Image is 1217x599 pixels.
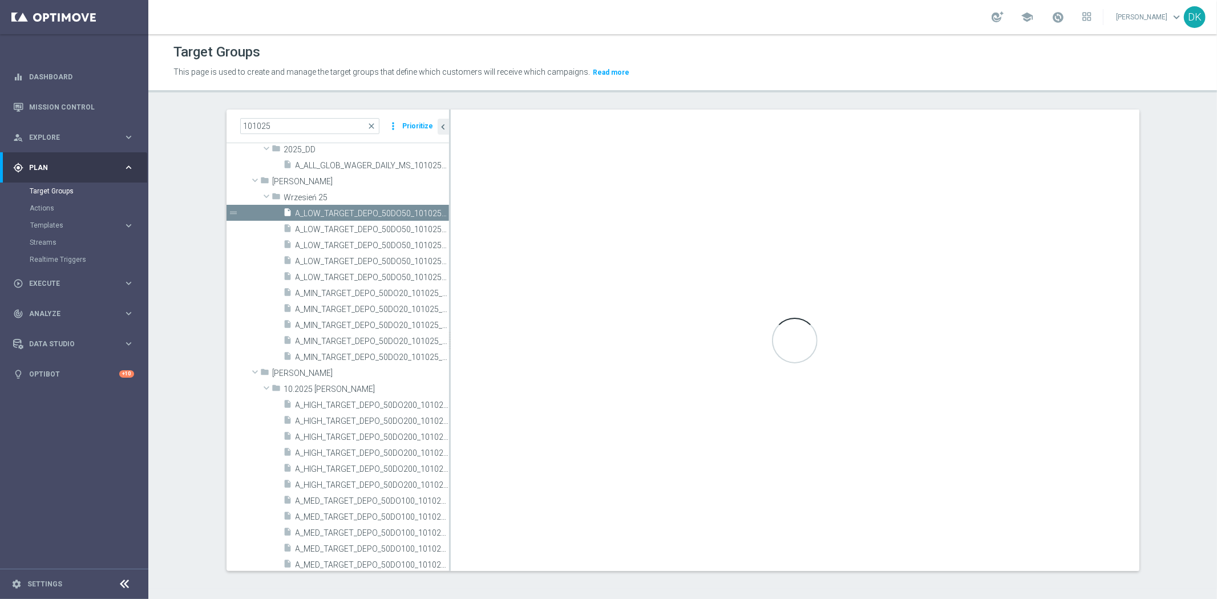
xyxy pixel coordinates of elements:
i: play_circle_outline [13,278,23,289]
div: Explore [13,132,123,143]
i: insert_drive_file [284,319,293,333]
input: Quick find group or folder [240,118,379,134]
i: insert_drive_file [284,160,293,173]
div: Plan [13,163,123,173]
button: lightbulb Optibot +10 [13,370,135,379]
a: Optibot [29,359,119,389]
div: Analyze [13,309,123,319]
i: insert_drive_file [284,272,293,285]
div: +10 [119,370,134,378]
i: keyboard_arrow_right [123,162,134,173]
i: insert_drive_file [284,240,293,253]
div: DK [1184,6,1206,28]
span: A_LOW_TARGET_DEPO_50DO50_101025_1D [296,209,449,218]
button: Read more [592,66,630,79]
i: person_search [13,132,23,143]
a: Dashboard [29,62,134,92]
i: lightbulb [13,369,23,379]
span: Analyze [29,310,123,317]
div: Mission Control [13,92,134,122]
span: A_LOW_TARGET_DEPO_50DO50_101025_3D_SMS [296,273,449,282]
span: Plan [29,164,123,171]
i: settings [11,579,22,589]
span: Data Studio [29,341,123,347]
span: A_HIGH_TARGET_DEPO_50DO200_101025_1D_PUSH [296,416,449,426]
i: insert_drive_file [284,256,293,269]
button: Mission Control [13,103,135,112]
i: insert_drive_file [284,208,293,221]
i: keyboard_arrow_right [123,338,134,349]
a: Target Groups [30,187,119,196]
i: equalizer [13,72,23,82]
i: insert_drive_file [284,351,293,365]
i: keyboard_arrow_right [123,308,134,319]
div: gps_fixed Plan keyboard_arrow_right [13,163,135,172]
span: Kamil N. [273,369,449,378]
a: [PERSON_NAME]keyboard_arrow_down [1115,9,1184,26]
div: Templates [30,222,123,229]
a: Settings [27,581,62,588]
div: play_circle_outline Execute keyboard_arrow_right [13,279,135,288]
span: A_HIGH_TARGET_DEPO_50DO200_101025_3D_SMS [296,480,449,490]
span: A_MED_TARGET_DEPO_50DO100_101025_1D_SMS [296,528,449,538]
button: person_search Explore keyboard_arrow_right [13,133,135,142]
button: chevron_left [438,119,449,135]
span: A_HIGH_TARGET_DEPO_50DO200_101025_1D_SMS [296,432,449,442]
button: Templates keyboard_arrow_right [30,221,135,230]
div: Actions [30,200,147,217]
div: Templates [30,217,147,234]
span: A_HIGH_TARGET_DEPO_50DO200_101025_3D [296,448,449,458]
i: insert_drive_file [284,463,293,476]
div: Streams [30,234,147,251]
i: folder [272,383,281,396]
span: A_MED_TARGET_DEPO_50DO100_101025_1D [296,496,449,506]
i: insert_drive_file [284,224,293,237]
a: Actions [30,204,119,213]
span: A_HIGH_TARGET_DEPO_50DO200_101025_3D_MAIL [296,464,449,474]
button: Prioritize [401,119,435,134]
span: A_ALL_GLOB_WAGER_DAILY_MS_101025_PW [296,161,449,171]
span: keyboard_arrow_down [1170,11,1183,23]
i: insert_drive_file [284,431,293,444]
span: A_MIN_TARGET_DEPO_50DO20_101025_1D_SMS [296,321,449,330]
div: Realtime Triggers [30,251,147,268]
i: track_changes [13,309,23,319]
i: insert_drive_file [284,447,293,460]
span: 10.2025 Kamil N. [284,385,449,394]
i: insert_drive_file [284,415,293,428]
i: insert_drive_file [284,288,293,301]
i: folder [272,144,281,157]
div: Data Studio [13,339,123,349]
i: gps_fixed [13,163,23,173]
button: Data Studio keyboard_arrow_right [13,339,135,349]
i: keyboard_arrow_right [123,220,134,231]
div: Execute [13,278,123,289]
button: equalizer Dashboard [13,72,135,82]
span: A_LOW_TARGET_DEPO_50DO50_101025_1D_PUSH [296,225,449,234]
i: insert_drive_file [284,543,293,556]
span: A_HIGH_TARGET_DEPO_50DO200_101025_1D [296,400,449,410]
span: Templates [30,222,112,229]
span: A_MIN_TARGET_DEPO_50DO20_101025_1D [296,289,449,298]
h1: Target Groups [173,44,260,60]
span: close [367,122,377,131]
i: insert_drive_file [284,511,293,524]
span: school [1021,11,1033,23]
button: track_changes Analyze keyboard_arrow_right [13,309,135,318]
span: A_MIN_TARGET_DEPO_50DO20_101025_3D [296,337,449,346]
span: 2025_DD [284,145,449,155]
span: A_MED_TARGET_DEPO_50DO100_101025_1D_PUSH [296,512,449,522]
span: This page is used to create and manage the target groups that define which customers will receive... [173,67,590,76]
span: A_MIN_TARGET_DEPO_50DO20_101025_3D_SMS [296,353,449,362]
i: keyboard_arrow_right [123,132,134,143]
i: insert_drive_file [284,495,293,508]
span: Execute [29,280,123,287]
i: folder [261,176,270,189]
span: A_MED_TARGET_DEPO_50DO100_101025_3D [296,544,449,554]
